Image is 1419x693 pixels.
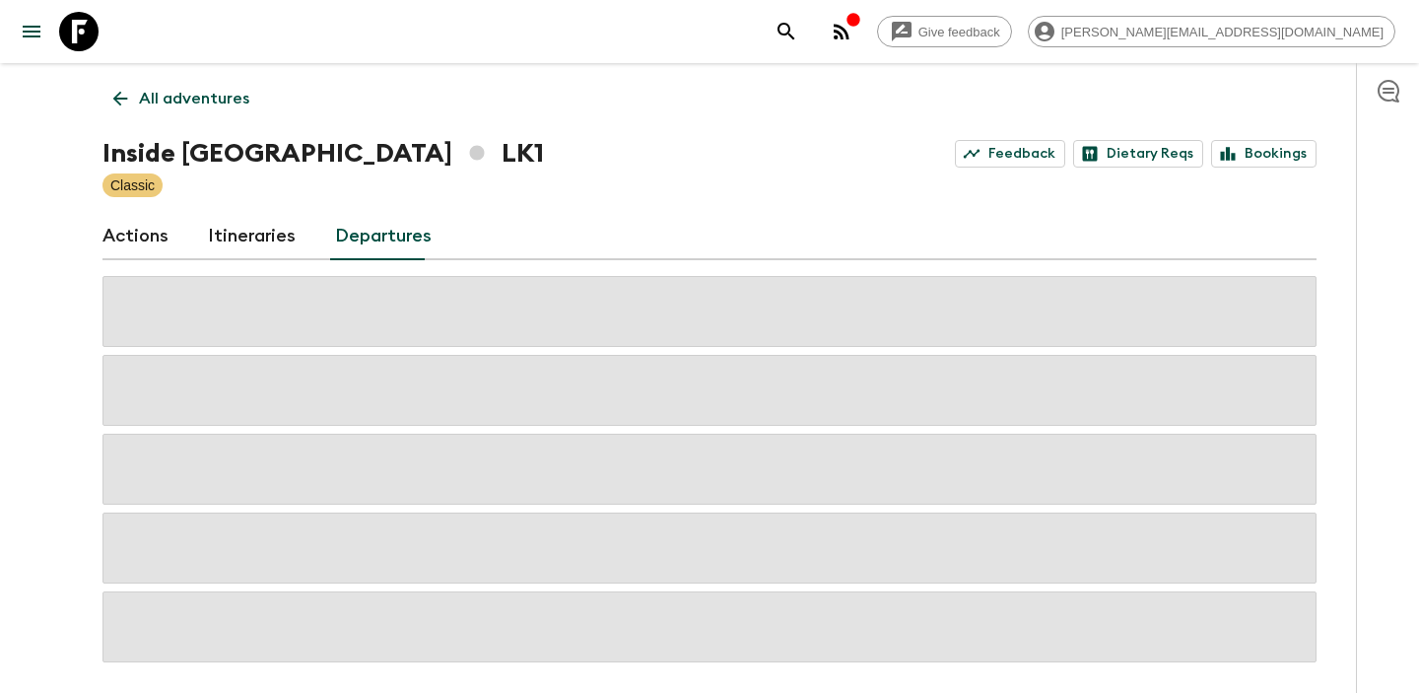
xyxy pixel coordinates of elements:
span: [PERSON_NAME][EMAIL_ADDRESS][DOMAIN_NAME] [1050,25,1394,39]
p: Classic [110,175,155,195]
a: Feedback [955,140,1065,168]
a: Bookings [1211,140,1317,168]
a: Dietary Reqs [1073,140,1203,168]
a: Itineraries [208,213,296,260]
a: Departures [335,213,432,260]
span: Give feedback [908,25,1011,39]
h1: Inside [GEOGRAPHIC_DATA] LK1 [102,134,544,173]
p: All adventures [139,87,249,110]
div: [PERSON_NAME][EMAIL_ADDRESS][DOMAIN_NAME] [1028,16,1395,47]
button: search adventures [767,12,806,51]
a: Give feedback [877,16,1012,47]
button: menu [12,12,51,51]
a: All adventures [102,79,260,118]
a: Actions [102,213,169,260]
